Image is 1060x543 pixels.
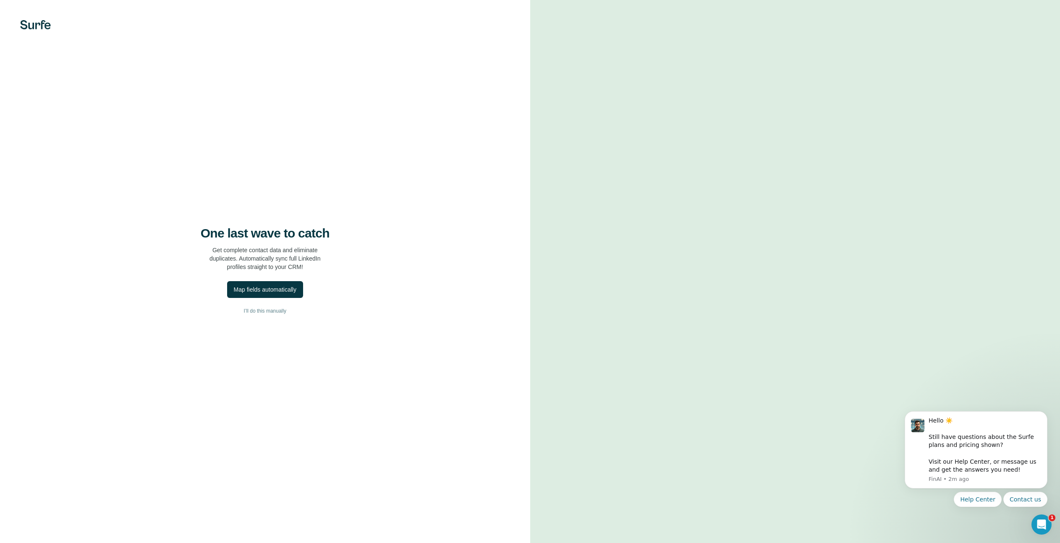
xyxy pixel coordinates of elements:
div: Map fields automatically [234,285,296,294]
span: 1 [1049,514,1055,521]
iframe: Intercom live chat [1031,514,1052,535]
iframe: Intercom notifications message [892,384,1060,520]
img: Surfe's logo [20,20,51,29]
button: I’ll do this manually [17,305,513,317]
button: Map fields automatically [227,281,303,298]
h4: One last wave to catch [201,226,330,241]
p: Get complete contact data and eliminate duplicates. Automatically sync full LinkedIn profiles str... [209,246,321,271]
span: I’ll do this manually [244,307,286,315]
